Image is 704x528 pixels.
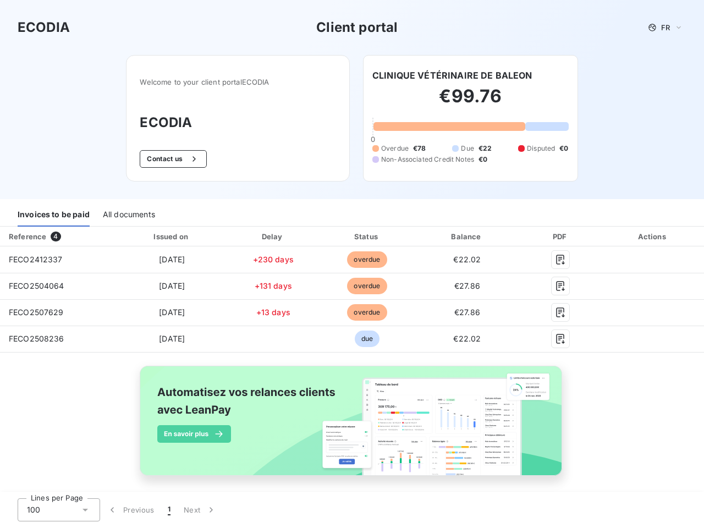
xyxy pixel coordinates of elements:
[381,144,409,153] span: Overdue
[371,135,375,144] span: 0
[604,231,702,242] div: Actions
[119,231,225,242] div: Issued on
[18,204,90,227] div: Invoices to be paid
[347,278,387,294] span: overdue
[140,78,336,86] span: Welcome to your client portal ECODIA
[527,144,555,153] span: Disputed
[256,307,290,317] span: +13 days
[229,231,317,242] div: Delay
[253,255,294,264] span: +230 days
[168,504,170,515] span: 1
[161,498,177,521] button: 1
[479,155,487,164] span: €0
[521,231,599,242] div: PDF
[559,144,568,153] span: €0
[18,18,70,37] h3: ECODIA
[347,251,387,268] span: overdue
[372,69,532,82] h6: CLINIQUE VÉTÉRINAIRE DE BALEON
[9,255,63,264] span: FECO2412337
[9,281,64,290] span: FECO2504064
[100,498,161,521] button: Previous
[140,113,336,133] h3: ECODIA
[159,334,185,343] span: [DATE]
[159,255,185,264] span: [DATE]
[51,232,61,241] span: 4
[177,498,223,521] button: Next
[9,307,64,317] span: FECO2507629
[479,144,492,153] span: €22
[9,232,46,241] div: Reference
[347,304,387,321] span: overdue
[453,334,481,343] span: €22.02
[381,155,474,164] span: Non-Associated Credit Notes
[413,144,426,153] span: €78
[159,281,185,290] span: [DATE]
[417,231,518,242] div: Balance
[103,204,155,227] div: All documents
[372,85,569,118] h2: €99.76
[130,359,574,494] img: banner
[453,255,481,264] span: €22.02
[316,18,398,37] h3: Client portal
[461,144,474,153] span: Due
[454,281,480,290] span: €27.86
[159,307,185,317] span: [DATE]
[321,231,413,242] div: Status
[355,331,380,347] span: due
[661,23,670,32] span: FR
[9,334,64,343] span: FECO2508236
[454,307,480,317] span: €27.86
[140,150,206,168] button: Contact us
[27,504,40,515] span: 100
[255,281,292,290] span: +131 days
